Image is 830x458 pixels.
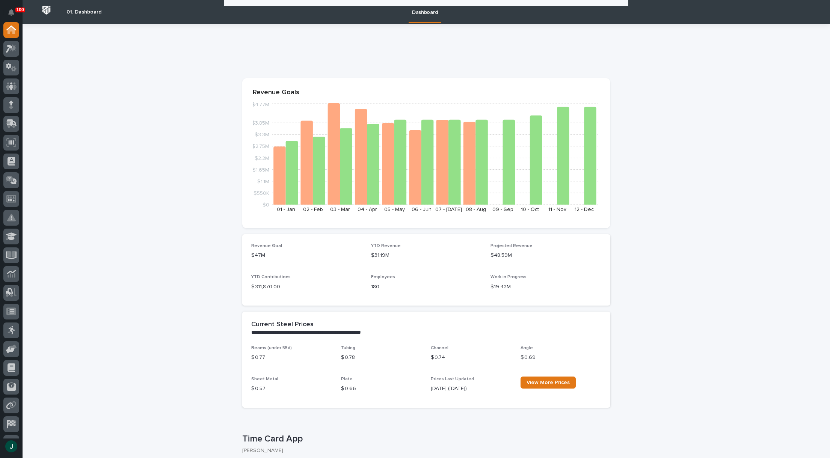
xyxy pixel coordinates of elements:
span: Plate [341,377,353,381]
text: 10 - Oct [521,207,539,212]
tspan: $0 [263,202,269,208]
text: 09 - Sep [492,207,513,212]
text: 01 - Jan [277,207,295,212]
p: $31.19M [371,252,482,259]
span: Work in Progress [490,275,527,279]
p: 100 [17,7,24,12]
p: [PERSON_NAME] [242,447,604,454]
span: View More Prices [527,380,570,385]
span: YTD Revenue [371,244,401,248]
span: Employees [371,275,395,279]
text: 03 - Mar [330,207,350,212]
h2: 01. Dashboard [66,9,101,15]
p: 180 [371,283,482,291]
p: $ 0.69 [521,354,601,362]
p: $47M [251,252,362,259]
button: Notifications [3,5,19,20]
span: Tubing [341,346,355,350]
p: $19.42M [490,283,601,291]
text: 04 - Apr [358,207,377,212]
text: 07 - [DATE] [435,207,462,212]
p: [DATE] ([DATE]) [431,385,512,393]
tspan: $1.1M [257,179,269,184]
img: Workspace Logo [39,3,53,17]
span: Channel [431,346,448,350]
a: View More Prices [521,377,576,389]
p: $ 0.66 [341,385,422,393]
div: Notifications100 [9,9,19,21]
span: Projected Revenue [490,244,533,248]
tspan: $550K [254,190,269,196]
button: users-avatar [3,438,19,454]
text: 05 - May [384,207,405,212]
p: $ 0.78 [341,354,422,362]
h2: Current Steel Prices [251,321,314,329]
tspan: $4.77M [252,102,269,107]
p: $ 311,870.00 [251,283,362,291]
tspan: $1.65M [252,167,269,172]
text: 12 - Dec [575,207,594,212]
p: $ 0.77 [251,354,332,362]
tspan: $3.3M [255,132,269,137]
span: Beams (under 55#) [251,346,292,350]
text: 06 - Jun [412,207,432,212]
span: Angle [521,346,533,350]
text: 02 - Feb [303,207,323,212]
p: Time Card App [242,434,607,444]
span: Prices Last Updated [431,377,474,381]
tspan: $2.2M [255,155,269,161]
tspan: $3.85M [252,121,269,126]
span: YTD Contributions [251,275,291,279]
p: $ 0.57 [251,385,332,393]
p: $48.59M [490,252,601,259]
p: Revenue Goals [253,89,600,97]
tspan: $2.75M [252,144,269,149]
text: 08 - Aug [466,207,486,212]
span: Sheet Metal [251,377,278,381]
text: 11 - Nov [548,207,566,212]
p: $ 0.74 [431,354,512,362]
span: Revenue Goal [251,244,282,248]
